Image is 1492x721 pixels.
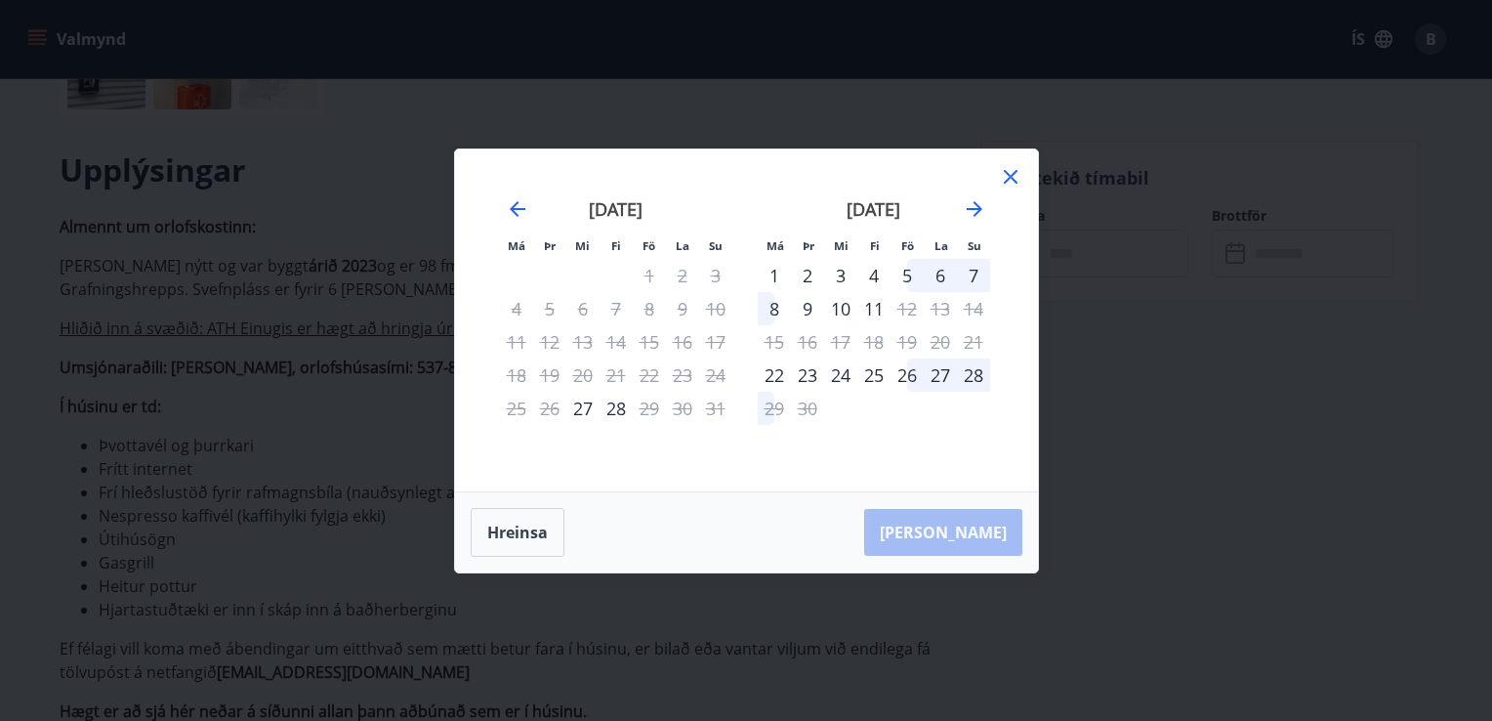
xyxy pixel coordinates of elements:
div: 26 [891,359,924,392]
td: Choose fimmtudagur, 28. ágúst 2025 as your check-in date. It’s available. [600,392,633,425]
td: Not available. sunnudagur, 21. september 2025 [957,325,990,359]
div: 28 [600,392,633,425]
div: 4 [857,259,891,292]
div: 28 [957,359,990,392]
td: Not available. mánudagur, 25. ágúst 2025 [500,392,533,425]
div: Calendar [478,173,1015,468]
td: Not available. þriðjudagur, 19. ágúst 2025 [533,359,566,392]
small: Mi [575,238,590,253]
td: Not available. fimmtudagur, 14. ágúst 2025 [600,325,633,359]
small: Þr [544,238,556,253]
small: Má [767,238,784,253]
div: Move forward to switch to the next month. [963,197,986,221]
td: Not available. föstudagur, 19. september 2025 [891,325,924,359]
div: 23 [791,359,824,392]
td: Not available. fimmtudagur, 7. ágúst 2025 [600,292,633,325]
div: 24 [824,359,857,392]
td: Not available. þriðjudagur, 30. september 2025 [791,392,824,425]
td: Not available. fimmtudagur, 18. september 2025 [857,325,891,359]
td: Not available. þriðjudagur, 16. september 2025 [791,325,824,359]
div: Aðeins innritun í boði [758,359,791,392]
div: Aðeins útritun í boði [891,292,924,325]
div: 2 [791,259,824,292]
td: Choose fimmtudagur, 4. september 2025 as your check-in date. It’s available. [857,259,891,292]
div: 25 [857,359,891,392]
td: Choose miðvikudagur, 24. september 2025 as your check-in date. It’s available. [824,359,857,392]
small: La [676,238,689,253]
td: Not available. föstudagur, 1. ágúst 2025 [633,259,666,292]
td: Choose föstudagur, 26. september 2025 as your check-in date. It’s available. [891,359,924,392]
small: Su [709,238,723,253]
div: Aðeins útritun í boði [633,392,666,425]
strong: [DATE] [847,197,900,221]
td: Not available. mánudagur, 11. ágúst 2025 [500,325,533,359]
td: Not available. miðvikudagur, 17. september 2025 [824,325,857,359]
td: Not available. þriðjudagur, 26. ágúst 2025 [533,392,566,425]
td: Choose þriðjudagur, 2. september 2025 as your check-in date. It’s available. [791,259,824,292]
td: Not available. miðvikudagur, 6. ágúst 2025 [566,292,600,325]
td: Choose laugardagur, 27. september 2025 as your check-in date. It’s available. [924,359,957,392]
td: Choose föstudagur, 5. september 2025 as your check-in date. It’s available. [891,259,924,292]
td: Not available. miðvikudagur, 13. ágúst 2025 [566,325,600,359]
td: Not available. þriðjudagur, 12. ágúst 2025 [533,325,566,359]
div: Aðeins innritun í boði [758,259,791,292]
td: Not available. mánudagur, 18. ágúst 2025 [500,359,533,392]
td: Not available. mánudagur, 4. ágúst 2025 [500,292,533,325]
td: Choose mánudagur, 8. september 2025 as your check-in date. It’s available. [758,292,791,325]
td: Not available. föstudagur, 8. ágúst 2025 [633,292,666,325]
button: Hreinsa [471,508,564,557]
div: 5 [891,259,924,292]
div: Aðeins innritun í boði [566,392,600,425]
td: Not available. föstudagur, 29. ágúst 2025 [633,392,666,425]
td: Not available. föstudagur, 15. ágúst 2025 [633,325,666,359]
td: Not available. laugardagur, 30. ágúst 2025 [666,392,699,425]
small: Fi [870,238,880,253]
td: Choose fimmtudagur, 25. september 2025 as your check-in date. It’s available. [857,359,891,392]
td: Choose miðvikudagur, 10. september 2025 as your check-in date. It’s available. [824,292,857,325]
div: 8 [758,292,791,325]
small: Fi [611,238,621,253]
td: Choose þriðjudagur, 9. september 2025 as your check-in date. It’s available. [791,292,824,325]
td: Choose miðvikudagur, 27. ágúst 2025 as your check-in date. It’s available. [566,392,600,425]
div: 11 [857,292,891,325]
small: Þr [803,238,814,253]
td: Not available. laugardagur, 2. ágúst 2025 [666,259,699,292]
td: Not available. sunnudagur, 14. september 2025 [957,292,990,325]
td: Not available. sunnudagur, 17. ágúst 2025 [699,325,732,359]
strong: [DATE] [589,197,642,221]
div: 9 [791,292,824,325]
small: Mi [834,238,849,253]
td: Not available. laugardagur, 13. september 2025 [924,292,957,325]
small: Má [508,238,525,253]
div: 7 [957,259,990,292]
td: Not available. sunnudagur, 10. ágúst 2025 [699,292,732,325]
div: 6 [924,259,957,292]
td: Not available. sunnudagur, 31. ágúst 2025 [699,392,732,425]
td: Choose þriðjudagur, 23. september 2025 as your check-in date. It’s available. [791,359,824,392]
td: Not available. miðvikudagur, 20. ágúst 2025 [566,359,600,392]
td: Not available. föstudagur, 22. ágúst 2025 [633,359,666,392]
td: Not available. mánudagur, 15. september 2025 [758,325,791,359]
div: 27 [924,359,957,392]
td: Not available. sunnudagur, 24. ágúst 2025 [699,359,732,392]
td: Not available. fimmtudagur, 21. ágúst 2025 [600,359,633,392]
div: Move backward to switch to the previous month. [506,197,529,221]
td: Not available. þriðjudagur, 5. ágúst 2025 [533,292,566,325]
td: Choose miðvikudagur, 3. september 2025 as your check-in date. It’s available. [824,259,857,292]
small: La [934,238,948,253]
td: Not available. sunnudagur, 3. ágúst 2025 [699,259,732,292]
div: Aðeins útritun í boði [758,392,791,425]
td: Not available. laugardagur, 16. ágúst 2025 [666,325,699,359]
td: Not available. laugardagur, 9. ágúst 2025 [666,292,699,325]
td: Choose sunnudagur, 7. september 2025 as your check-in date. It’s available. [957,259,990,292]
td: Choose mánudagur, 22. september 2025 as your check-in date. It’s available. [758,359,791,392]
small: Fö [901,238,914,253]
small: Fö [642,238,655,253]
td: Not available. mánudagur, 29. september 2025 [758,392,791,425]
div: 3 [824,259,857,292]
td: Choose laugardagur, 6. september 2025 as your check-in date. It’s available. [924,259,957,292]
td: Not available. föstudagur, 12. september 2025 [891,292,924,325]
small: Su [968,238,981,253]
div: 10 [824,292,857,325]
td: Choose fimmtudagur, 11. september 2025 as your check-in date. It’s available. [857,292,891,325]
